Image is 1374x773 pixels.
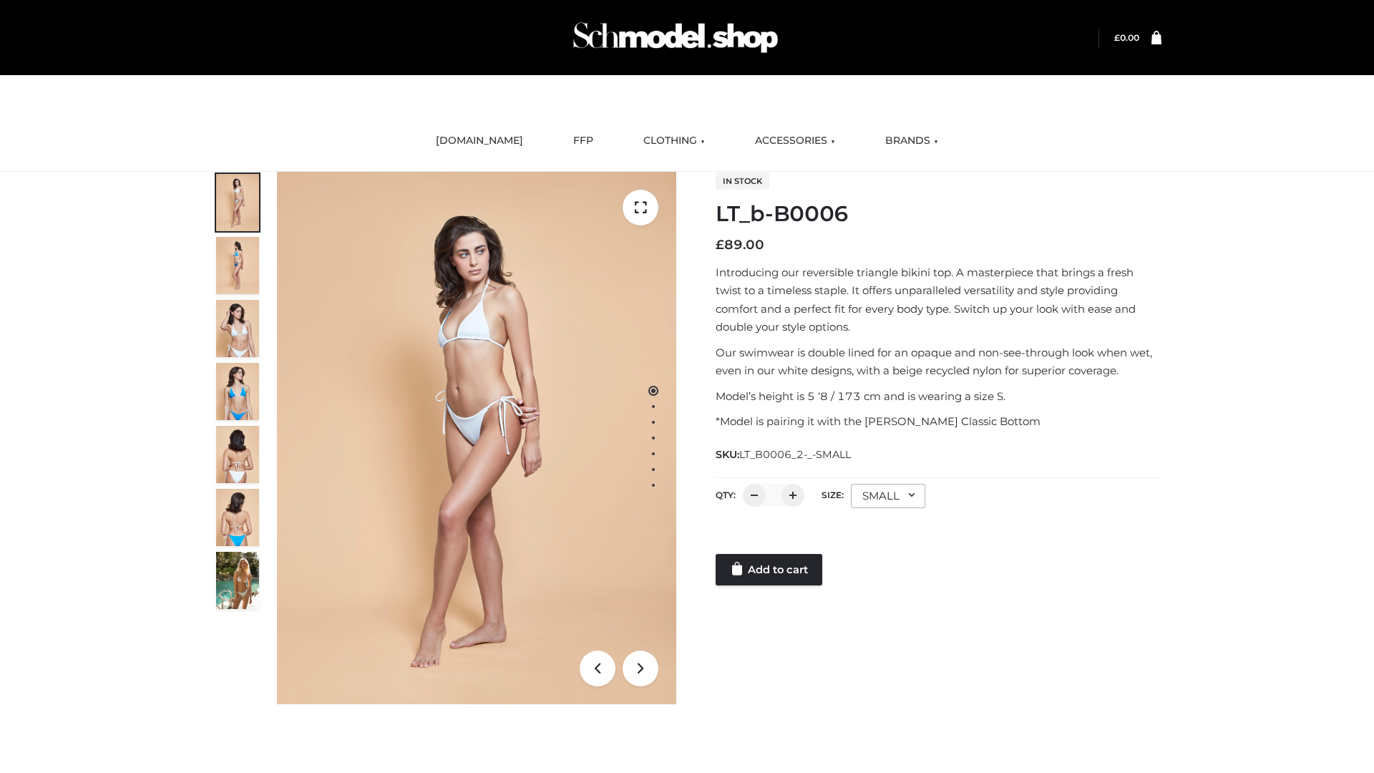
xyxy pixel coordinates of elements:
[1114,32,1139,43] bdi: 0.00
[633,125,716,157] a: CLOTHING
[716,201,1161,227] h1: LT_b-B0006
[1114,32,1120,43] span: £
[716,237,724,253] span: £
[822,490,844,500] label: Size:
[562,125,604,157] a: FFP
[216,426,259,483] img: ArielClassicBikiniTop_CloudNine_AzureSky_OW114ECO_7-scaled.jpg
[216,237,259,294] img: ArielClassicBikiniTop_CloudNine_AzureSky_OW114ECO_2-scaled.jpg
[716,263,1161,336] p: Introducing our reversible triangle bikini top. A masterpiece that brings a fresh twist to a time...
[716,237,764,253] bdi: 89.00
[716,412,1161,431] p: *Model is pairing it with the [PERSON_NAME] Classic Bottom
[1114,32,1139,43] a: £0.00
[716,490,736,500] label: QTY:
[277,172,676,704] img: ArielClassicBikiniTop_CloudNine_AzureSky_OW114ECO_1
[716,344,1161,380] p: Our swimwear is double lined for an opaque and non-see-through look when wet, even in our white d...
[739,448,851,461] span: LT_B0006_2-_-SMALL
[716,387,1161,406] p: Model’s height is 5 ‘8 / 173 cm and is wearing a size S.
[744,125,846,157] a: ACCESSORIES
[216,552,259,609] img: Arieltop_CloudNine_AzureSky2.jpg
[874,125,949,157] a: BRANDS
[716,446,852,463] span: SKU:
[216,174,259,231] img: ArielClassicBikiniTop_CloudNine_AzureSky_OW114ECO_1-scaled.jpg
[568,9,783,66] img: Schmodel Admin 964
[716,554,822,585] a: Add to cart
[216,363,259,420] img: ArielClassicBikiniTop_CloudNine_AzureSky_OW114ECO_4-scaled.jpg
[216,489,259,546] img: ArielClassicBikiniTop_CloudNine_AzureSky_OW114ECO_8-scaled.jpg
[425,125,534,157] a: [DOMAIN_NAME]
[851,484,925,508] div: SMALL
[216,300,259,357] img: ArielClassicBikiniTop_CloudNine_AzureSky_OW114ECO_3-scaled.jpg
[716,172,769,190] span: In stock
